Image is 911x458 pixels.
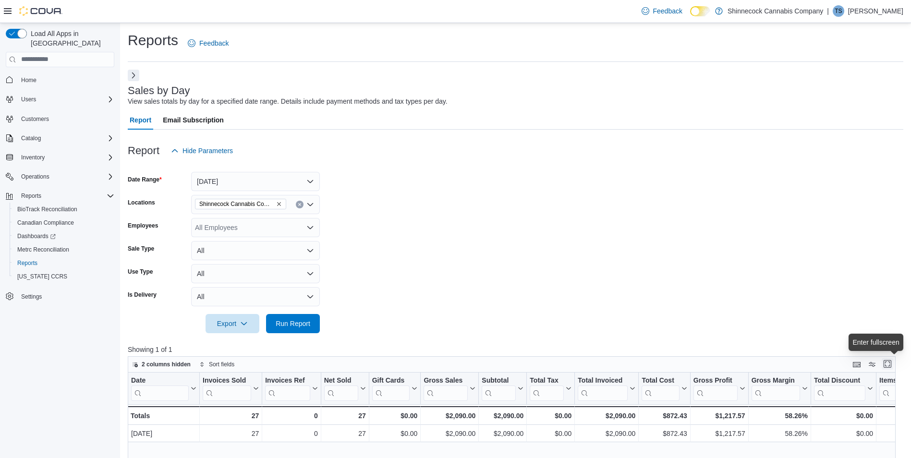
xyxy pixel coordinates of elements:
[752,376,808,400] button: Gross Margin
[827,5,829,17] p: |
[638,1,686,21] a: Feedback
[17,190,114,202] span: Reports
[203,376,259,400] button: Invoices Sold
[10,243,118,256] button: Metrc Reconciliation
[199,38,229,48] span: Feedback
[10,216,118,229] button: Canadian Compliance
[17,94,114,105] span: Users
[203,376,251,385] div: Invoices Sold
[163,110,224,130] span: Email Subscription
[17,259,37,267] span: Reports
[27,29,114,48] span: Load All Apps in [GEOGRAPHIC_DATA]
[203,428,259,439] div: 27
[835,5,842,17] span: TS
[265,376,310,385] div: Invoices Ref
[13,230,114,242] span: Dashboards
[266,314,320,333] button: Run Report
[833,5,844,17] div: Taobi Silva
[2,93,118,106] button: Users
[752,376,800,385] div: Gross Margin
[6,69,114,328] nav: Complex example
[424,428,475,439] div: $2,090.00
[324,428,366,439] div: 27
[324,376,358,385] div: Net Sold
[21,96,36,103] span: Users
[2,289,118,303] button: Settings
[13,204,81,215] a: BioTrack Reconciliation
[17,232,56,240] span: Dashboards
[128,199,155,206] label: Locations
[13,271,114,282] span: Washington CCRS
[814,376,865,400] div: Total Discount
[21,115,49,123] span: Customers
[265,376,310,400] div: Invoices Ref
[128,291,157,299] label: Is Delivery
[128,268,153,276] label: Use Type
[17,171,114,182] span: Operations
[693,376,738,400] div: Gross Profit
[128,145,159,157] h3: Report
[13,217,114,229] span: Canadian Compliance
[13,244,73,255] a: Metrc Reconciliation
[752,428,808,439] div: 58.26%
[2,151,118,164] button: Inventory
[530,376,564,385] div: Total Tax
[128,345,903,354] p: Showing 1 of 1
[17,152,114,163] span: Inventory
[482,376,516,385] div: Subtotal
[265,428,317,439] div: 0
[814,376,873,400] button: Total Discount
[17,152,49,163] button: Inventory
[10,256,118,270] button: Reports
[17,133,114,144] span: Catalog
[17,246,69,253] span: Metrc Reconciliation
[642,428,687,439] div: $872.43
[530,428,571,439] div: $0.00
[13,257,41,269] a: Reports
[203,410,259,422] div: 27
[2,73,118,87] button: Home
[10,270,118,283] button: [US_STATE] CCRS
[2,170,118,183] button: Operations
[852,337,899,347] div: Enter fullscreen
[19,6,62,16] img: Cova
[324,410,366,422] div: 27
[693,376,738,385] div: Gross Profit
[131,376,189,400] div: Date
[653,6,682,16] span: Feedback
[195,359,238,370] button: Sort fields
[209,361,234,368] span: Sort fields
[10,229,118,243] a: Dashboards
[21,173,49,181] span: Operations
[17,273,67,280] span: [US_STATE] CCRS
[17,94,40,105] button: Users
[690,6,710,16] input: Dark Mode
[306,201,314,208] button: Open list of options
[690,16,691,17] span: Dark Mode
[324,376,366,400] button: Net Sold
[752,376,800,400] div: Gross Margin
[131,428,196,439] div: [DATE]
[814,376,865,385] div: Total Discount
[296,201,304,208] button: Clear input
[530,376,564,400] div: Total Tax
[21,134,41,142] span: Catalog
[13,271,71,282] a: [US_STATE] CCRS
[128,31,178,50] h1: Reports
[2,112,118,126] button: Customers
[482,376,523,400] button: Subtotal
[578,376,628,385] div: Total Invoiced
[17,113,114,125] span: Customers
[128,96,448,107] div: View sales totals by day for a specified date range. Details include payment methods and tax type...
[199,199,274,209] span: Shinnecock Cannabis Company
[17,171,53,182] button: Operations
[866,359,878,370] button: Display options
[265,410,317,422] div: 0
[10,203,118,216] button: BioTrack Reconciliation
[17,290,114,302] span: Settings
[167,141,237,160] button: Hide Parameters
[17,133,45,144] button: Catalog
[530,376,571,400] button: Total Tax
[693,410,745,422] div: $1,217.57
[324,376,358,400] div: Net Sold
